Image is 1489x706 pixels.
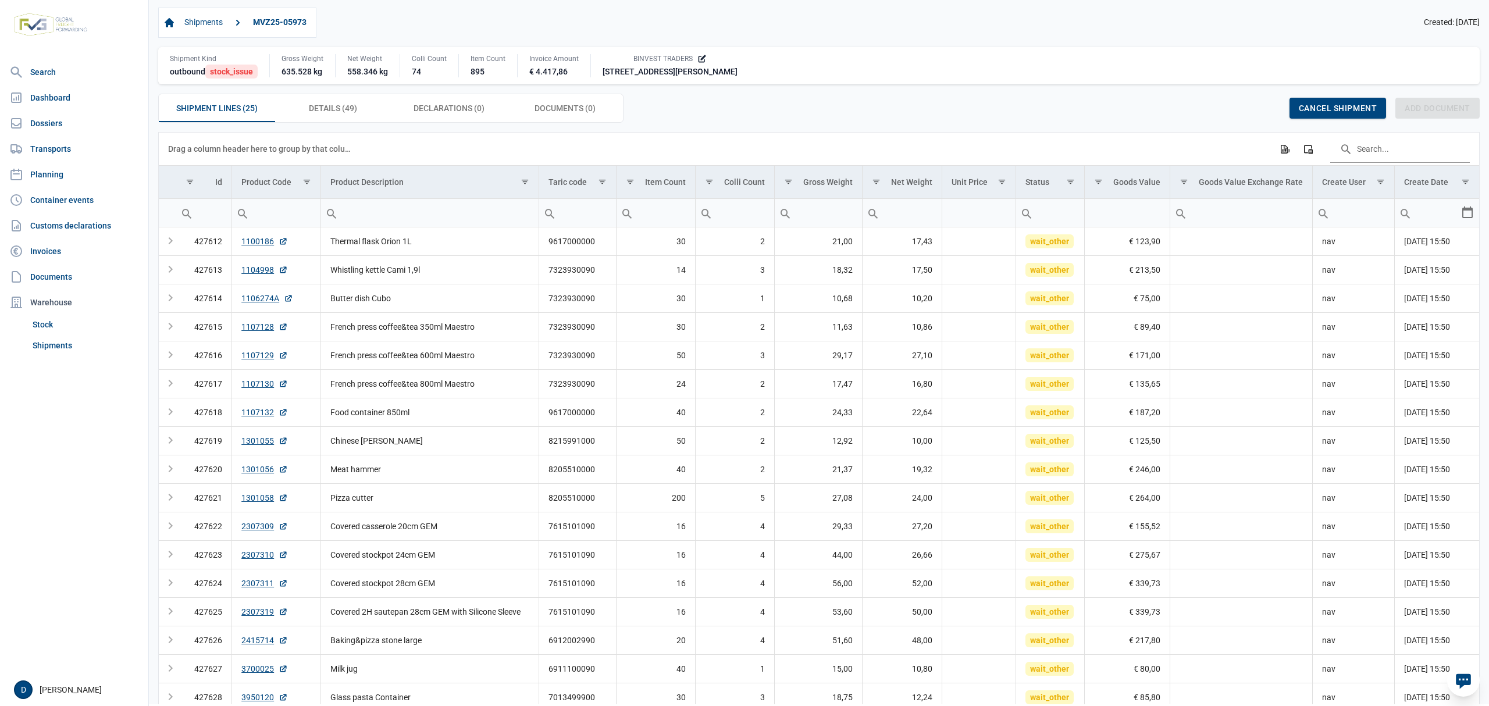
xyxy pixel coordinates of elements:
[539,198,616,227] td: Filter cell
[616,597,696,626] td: 16
[241,634,288,646] a: 2415714
[616,483,696,512] td: 200
[617,199,637,227] div: Search box
[696,255,775,284] td: 3
[774,166,862,199] td: Column Gross Weight
[321,569,539,597] td: Covered stockpot 28cm GEM
[863,255,942,284] td: 17,50
[168,140,355,158] div: Drag a column header here to group by that column
[321,512,539,540] td: Covered casserole 20cm GEM
[1085,198,1170,227] td: Filter cell
[539,199,560,227] div: Search box
[321,284,539,312] td: Butter dish Cubo
[168,133,1470,165] div: Data grid toolbar
[872,177,881,186] span: Show filter options for column 'Net Weight'
[159,512,176,540] td: Expand
[863,512,942,540] td: 27,20
[1016,199,1084,227] input: Filter cell
[891,177,932,187] div: Net Weight
[1129,236,1160,247] span: € 123,90
[241,236,288,247] a: 1100186
[159,426,176,455] td: Expand
[232,198,321,227] td: Filter cell
[539,199,615,227] input: Filter cell
[321,483,539,512] td: Pizza cutter
[1313,312,1395,341] td: nav
[696,369,775,398] td: 2
[1330,135,1470,163] input: Search in the data grid
[1170,199,1191,227] div: Search box
[241,350,288,361] a: 1107129
[774,455,862,483] td: 21,37
[696,398,775,426] td: 2
[616,654,696,683] td: 40
[5,214,144,237] a: Customs declarations
[241,492,288,504] a: 1301058
[863,597,942,626] td: 50,00
[28,335,144,356] a: Shipments
[28,314,144,335] a: Stock
[1313,166,1395,199] td: Column Create User
[1313,255,1395,284] td: nav
[1085,166,1170,199] td: Column Goods Value
[1395,199,1460,227] input: Filter cell
[241,520,288,532] a: 2307309
[1313,654,1395,683] td: nav
[942,166,1016,199] td: Column Unit Price
[412,66,447,77] div: 74
[282,66,323,77] div: 635.528 kg
[176,597,231,626] td: 427625
[616,227,696,256] td: 30
[302,177,311,186] span: Show filter options for column 'Product Code'
[774,512,862,540] td: 29,33
[1298,138,1319,159] div: Column Chooser
[863,284,942,312] td: 10,20
[176,227,231,256] td: 427612
[159,540,176,569] td: Expand
[1404,237,1450,246] span: [DATE] 15:50
[863,569,942,597] td: 52,00
[1313,199,1334,227] div: Search box
[1394,198,1479,227] td: Filter cell
[539,540,616,569] td: 7615101090
[616,398,696,426] td: 40
[539,654,616,683] td: 6911100090
[309,101,357,115] span: Details (49)
[5,137,144,161] a: Transports
[775,199,862,227] input: Filter cell
[942,198,1016,227] td: Filter cell
[774,398,862,426] td: 24,33
[232,166,321,199] td: Column Product Code
[1313,512,1395,540] td: nav
[321,654,539,683] td: Milk jug
[241,606,288,618] a: 2307319
[774,597,862,626] td: 53,60
[1016,198,1085,227] td: Filter cell
[176,255,231,284] td: 427613
[774,654,862,683] td: 15,00
[539,166,616,199] td: Column Taric code
[616,166,696,199] td: Column Item Count
[232,199,253,227] div: Search box
[176,199,231,227] input: Filter cell
[170,66,258,77] div: outbound
[159,654,176,683] td: Expand
[1289,98,1386,119] div: Cancel shipment
[5,86,144,109] a: Dashboard
[1313,483,1395,512] td: nav
[176,483,231,512] td: 427621
[1025,234,1074,248] span: wait_other
[176,540,231,569] td: 427623
[241,177,291,187] div: Product Code
[696,198,775,227] td: Filter cell
[241,321,288,333] a: 1107128
[321,597,539,626] td: Covered 2H sautepan 28cm GEM with Silicone Sleeve
[330,177,404,187] div: Product Description
[535,101,596,115] span: Documents (0)
[696,227,775,256] td: 2
[1313,369,1395,398] td: nav
[1461,177,1470,186] span: Show filter options for column 'Create Date'
[548,177,587,187] div: Taric code
[159,569,176,597] td: Expand
[176,426,231,455] td: 427619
